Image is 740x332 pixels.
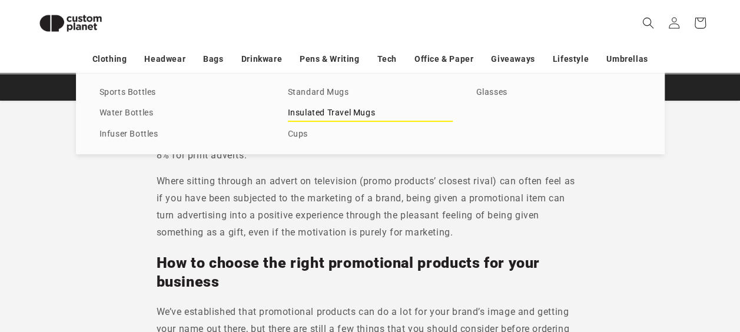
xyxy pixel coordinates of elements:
summary: Search [635,10,661,36]
a: Standard Mugs [288,85,453,101]
a: Cups [288,127,453,142]
a: Lifestyle [553,49,589,69]
a: Glasses [476,85,641,101]
a: Giveaways [491,49,535,69]
a: Sports Bottles [99,85,264,101]
p: Where sitting through an advert on television (promo products’ closest rival) can often feel as i... [157,173,584,241]
a: Tech [377,49,396,69]
h2: How to choose the right promotional products for your business [157,254,584,292]
a: Headwear [144,49,185,69]
a: Umbrellas [606,49,648,69]
a: Water Bottles [99,105,264,121]
a: Infuser Bottles [99,127,264,142]
a: Clothing [92,49,127,69]
a: Pens & Writing [300,49,359,69]
a: Insulated Travel Mugs [288,105,453,121]
img: Custom Planet [29,5,112,42]
a: Drinkware [241,49,282,69]
a: Bags [203,49,223,69]
a: Office & Paper [414,49,473,69]
iframe: Chat Widget [543,205,740,332]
